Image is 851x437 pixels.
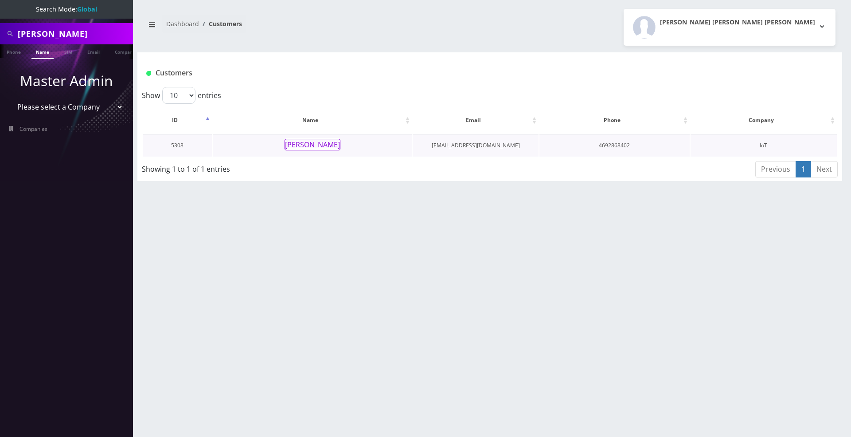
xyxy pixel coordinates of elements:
a: Dashboard [166,20,199,28]
a: Phone [2,44,25,58]
input: Search All Companies [18,25,131,42]
li: Customers [199,19,242,28]
h1: Customers [146,69,717,77]
td: IoT [691,134,837,157]
th: ID: activate to sort column descending [143,107,212,133]
div: Showing 1 to 1 of 1 entries [142,160,425,174]
a: SIM [60,44,77,58]
td: 4692868402 [539,134,690,157]
a: Name [31,44,54,59]
a: Previous [755,161,796,177]
th: Name: activate to sort column ascending [213,107,412,133]
a: Next [811,161,838,177]
th: Company: activate to sort column ascending [691,107,837,133]
a: Email [83,44,104,58]
nav: breadcrumb [144,15,483,40]
td: 5308 [143,134,212,157]
button: [PERSON_NAME] [285,139,340,150]
td: [EMAIL_ADDRESS][DOMAIN_NAME] [413,134,538,157]
a: 1 [796,161,811,177]
span: Search Mode: [36,5,97,13]
button: [PERSON_NAME] [PERSON_NAME] [PERSON_NAME] [624,9,835,46]
select: Showentries [162,87,195,104]
th: Email: activate to sort column ascending [413,107,538,133]
label: Show entries [142,87,221,104]
span: Companies [20,125,47,133]
a: Company [110,44,140,58]
strong: Global [77,5,97,13]
h2: [PERSON_NAME] [PERSON_NAME] [PERSON_NAME] [660,19,815,26]
th: Phone: activate to sort column ascending [539,107,690,133]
